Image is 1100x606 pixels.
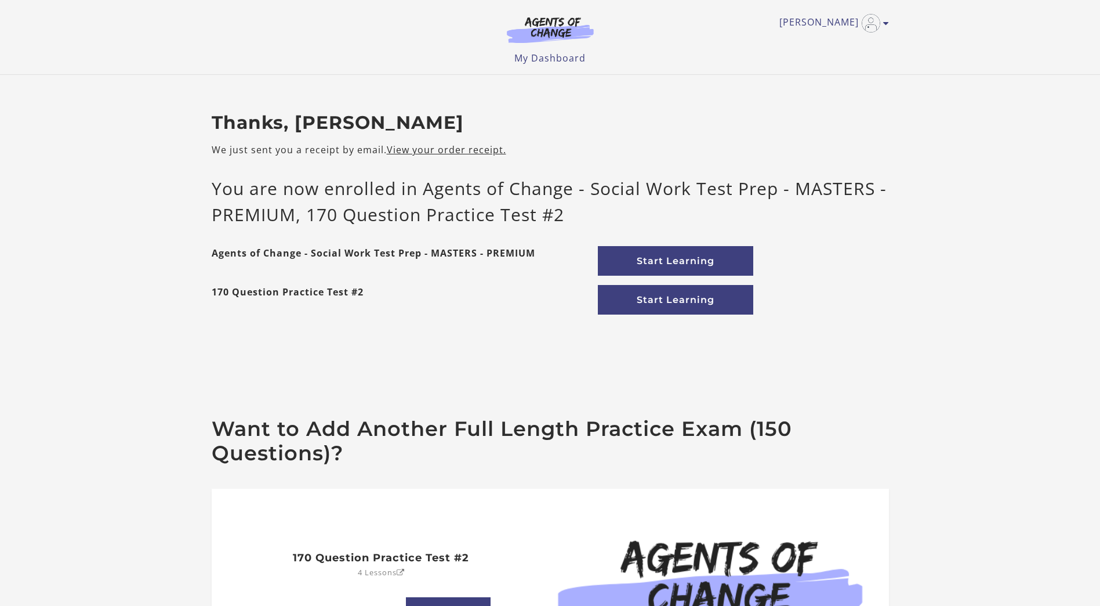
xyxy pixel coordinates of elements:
[495,16,606,43] img: Agents of Change Logo
[514,52,586,64] a: My Dashboard
[387,143,506,156] a: View your order receipt.
[598,246,753,276] a: Start Learning
[396,569,404,577] i: Open in a new window
[262,551,500,565] h2: 170 Question Practice Test #2
[212,143,889,157] p: We just sent you a receipt by email.
[598,285,753,315] a: Start Learning
[212,285,364,315] strong: 170 Question Practice Test #2
[212,175,889,228] p: You are now enrolled in Agents of Change - Social Work Test Prep - MASTERS - PREMIUM, 170 Questio...
[212,246,535,276] strong: Agents of Change - Social Work Test Prep - MASTERS - PREMIUM
[212,112,889,134] h2: Thanks, [PERSON_NAME]
[262,542,500,569] a: 170 Question Practice Test #2 4 LessonsOpen in a new window
[357,569,404,577] p: 4 Lessons
[212,417,889,466] h2: Want to Add Another Full Length Practice Exam (150 Questions)?
[779,14,883,33] a: Toggle menu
